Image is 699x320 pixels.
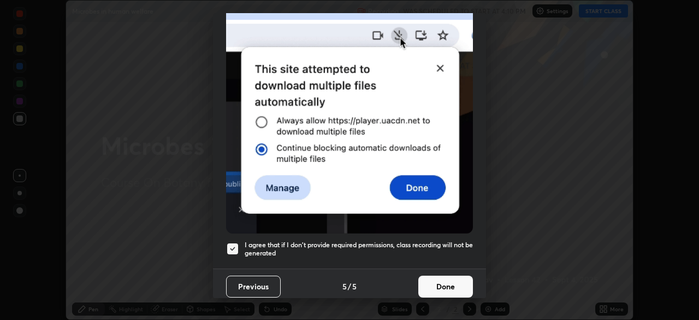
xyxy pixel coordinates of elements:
button: Previous [226,276,281,298]
button: Done [418,276,473,298]
h4: / [348,281,351,292]
h4: 5 [342,281,347,292]
h4: 5 [352,281,357,292]
h5: I agree that if I don't provide required permissions, class recording will not be generated [245,241,473,258]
